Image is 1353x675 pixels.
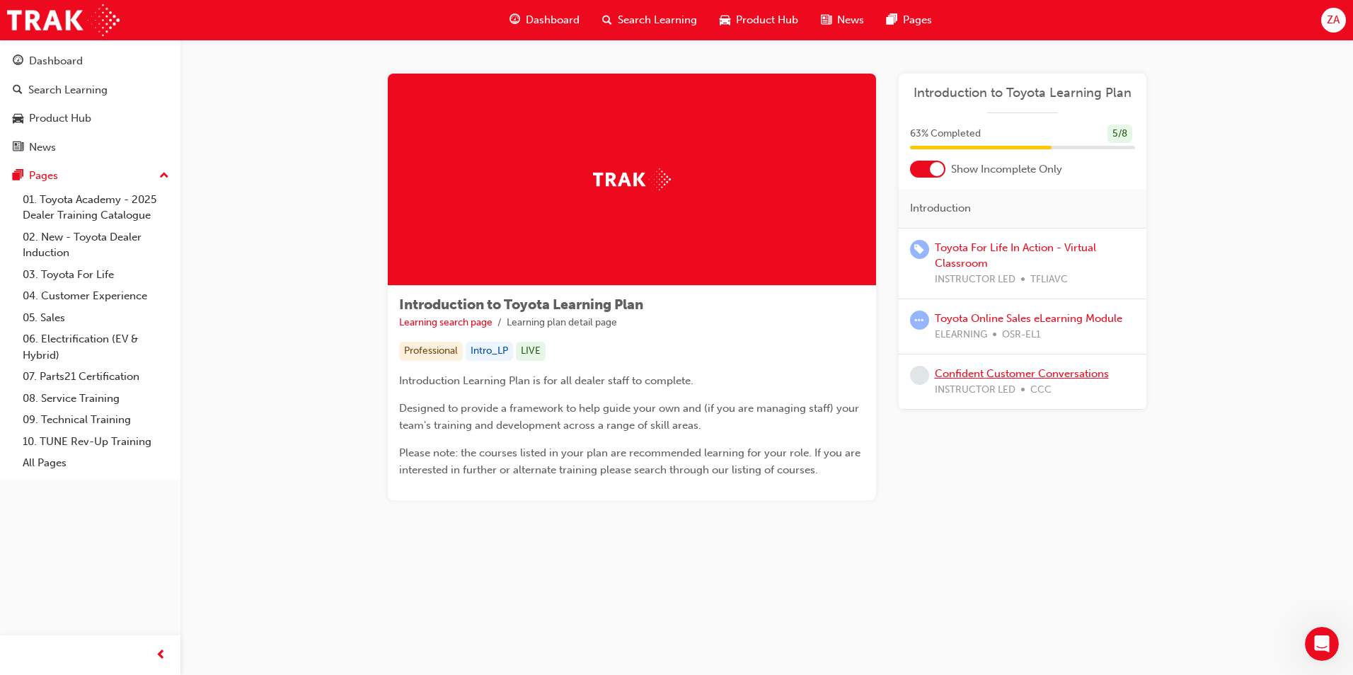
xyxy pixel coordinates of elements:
span: learningRecordVerb_ENROLL-icon [910,240,929,259]
a: 05. Sales [17,307,175,329]
div: Intro_LP [466,342,513,361]
span: ZA [1327,12,1340,28]
span: INSTRUCTOR LED [935,272,1015,288]
a: Confident Customer Conversations [935,367,1109,380]
span: prev-icon [156,647,166,664]
span: ELEARNING [935,327,987,343]
div: Product Hub [29,110,91,127]
a: news-iconNews [810,6,875,35]
a: 09. Technical Training [17,409,175,431]
a: car-iconProduct Hub [708,6,810,35]
a: Product Hub [6,105,175,132]
span: up-icon [159,167,169,185]
span: car-icon [13,112,23,125]
span: learningRecordVerb_NONE-icon [910,366,929,385]
span: TFLIAVC [1030,272,1068,288]
a: 08. Service Training [17,388,175,410]
span: Pages [903,12,932,28]
a: guage-iconDashboard [498,6,591,35]
span: pages-icon [887,11,897,29]
a: Dashboard [6,48,175,74]
span: pages-icon [13,170,23,183]
span: CCC [1030,382,1052,398]
span: Dashboard [526,12,580,28]
span: Introduction [910,200,971,217]
span: INSTRUCTOR LED [935,382,1015,398]
a: Toyota For Life In Action - Virtual Classroom [935,241,1096,270]
li: Learning plan detail page [507,315,617,331]
span: learningRecordVerb_ATTEMPT-icon [910,311,929,330]
button: DashboardSearch LearningProduct HubNews [6,45,175,163]
span: Designed to provide a framework to help guide your own and (if you are managing staff) your team'... [399,402,862,432]
span: news-icon [13,142,23,154]
div: News [29,139,56,156]
a: 06. Electrification (EV & Hybrid) [17,328,175,366]
div: Professional [399,342,463,361]
a: Learning search page [399,316,493,328]
a: search-iconSearch Learning [591,6,708,35]
button: ZA [1321,8,1346,33]
a: News [6,134,175,161]
img: Trak [7,4,120,36]
a: 01. Toyota Academy - 2025 Dealer Training Catalogue [17,189,175,226]
a: Toyota Online Sales eLearning Module [935,312,1122,325]
span: news-icon [821,11,831,29]
span: Product Hub [736,12,798,28]
a: All Pages [17,452,175,474]
div: Search Learning [28,82,108,98]
div: 5 / 8 [1107,125,1132,144]
span: guage-icon [13,55,23,68]
a: Search Learning [6,77,175,103]
span: Please note: the courses listed in your plan are recommended learning for your role. If you are i... [399,446,863,476]
a: pages-iconPages [875,6,943,35]
span: 63 % Completed [910,126,981,142]
span: search-icon [13,84,23,97]
div: Pages [29,168,58,184]
span: News [837,12,864,28]
span: OSR-EL1 [1002,327,1041,343]
img: Trak [593,168,671,190]
span: Show Incomplete Only [951,161,1062,178]
div: LIVE [516,342,546,361]
span: search-icon [602,11,612,29]
div: Dashboard [29,53,83,69]
a: 03. Toyota For Life [17,264,175,286]
a: Introduction to Toyota Learning Plan [910,85,1135,101]
iframe: Intercom live chat [1305,627,1339,661]
span: guage-icon [509,11,520,29]
a: 10. TUNE Rev-Up Training [17,431,175,453]
span: Search Learning [618,12,697,28]
a: 07. Parts21 Certification [17,366,175,388]
button: Pages [6,163,175,189]
span: Introduction Learning Plan is for all dealer staff to complete. [399,374,693,387]
a: 02. New - Toyota Dealer Induction [17,226,175,264]
span: Introduction to Toyota Learning Plan [399,296,643,313]
span: car-icon [720,11,730,29]
a: 04. Customer Experience [17,285,175,307]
